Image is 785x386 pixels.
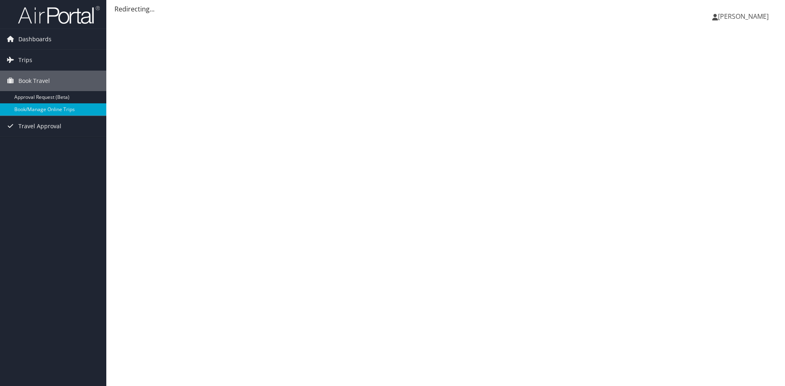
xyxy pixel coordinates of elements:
[18,5,100,25] img: airportal-logo.png
[712,4,777,29] a: [PERSON_NAME]
[718,12,769,21] span: [PERSON_NAME]
[18,116,61,136] span: Travel Approval
[18,71,50,91] span: Book Travel
[18,50,32,70] span: Trips
[18,29,52,49] span: Dashboards
[114,4,777,14] div: Redirecting...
